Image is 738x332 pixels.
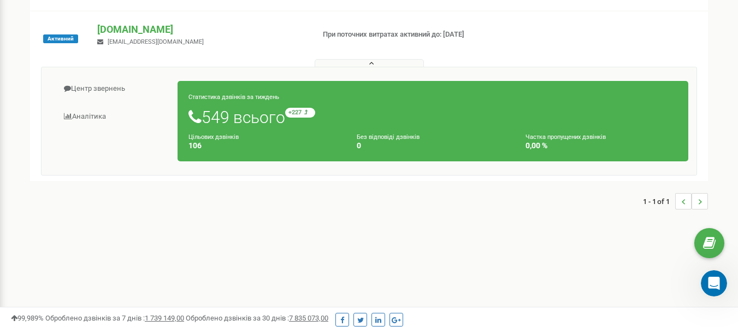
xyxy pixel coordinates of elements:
[357,133,420,141] small: Без відповіді дзвінків
[97,22,305,37] p: [DOMAIN_NAME]
[289,314,328,322] u: 7 835 073,00
[50,103,178,130] a: Аналiтика
[186,314,328,322] span: Оброблено дзвінків за 30 днів :
[45,314,184,322] span: Оброблено дзвінків за 7 днів :
[643,182,708,220] nav: ...
[188,133,239,141] small: Цільових дзвінків
[11,314,44,322] span: 99,989%
[188,108,677,126] h1: 549 всього
[526,133,606,141] small: Частка пропущених дзвінків
[701,270,727,296] iframe: Intercom live chat
[108,38,204,45] span: [EMAIL_ADDRESS][DOMAIN_NAME]
[50,75,178,102] a: Центр звернень
[357,142,509,150] h4: 0
[323,30,475,40] p: При поточних витратах активний до: [DATE]
[526,142,677,150] h4: 0,00 %
[188,142,340,150] h4: 106
[145,314,184,322] u: 1 739 149,00
[188,94,279,101] small: Статистика дзвінків за тиждень
[643,193,675,209] span: 1 - 1 of 1
[43,34,78,43] span: Активний
[285,108,315,118] small: +227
